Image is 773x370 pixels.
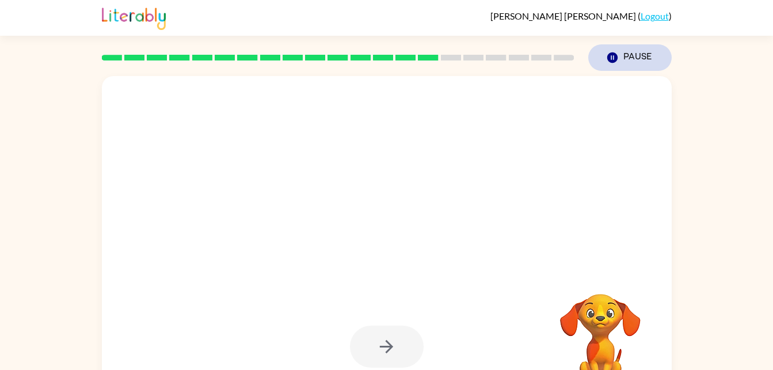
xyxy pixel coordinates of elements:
span: [PERSON_NAME] [PERSON_NAME] [490,10,638,21]
img: Literably [102,5,166,30]
button: Pause [588,44,672,71]
a: Logout [641,10,669,21]
div: ( ) [490,10,672,21]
